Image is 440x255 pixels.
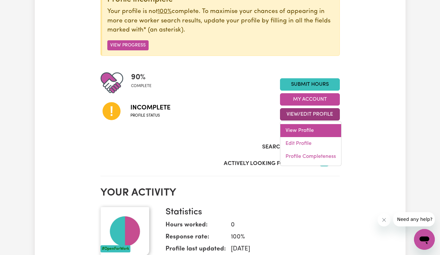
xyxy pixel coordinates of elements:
button: My Account [280,93,340,106]
span: complete [131,83,152,89]
dd: 100 % [226,233,335,242]
iframe: 来自公司的消息 [393,212,435,226]
span: Profile status [130,113,170,119]
span: 90 % [131,71,152,83]
a: Profile Completeness [280,150,341,163]
div: Profile completeness: 90% [131,71,157,94]
div: View/Edit Profile [280,121,341,166]
p: Your profile is not complete. To maximise your chances of appearing in more care worker search re... [107,7,334,35]
h2: Your activity [100,187,340,199]
span: an asterisk [143,27,183,33]
button: View/Edit Profile [280,108,340,121]
span: Incomplete [130,103,170,113]
iframe: 关闭消息 [378,213,391,226]
button: View Progress [107,40,149,50]
h3: Statistics [166,207,335,218]
a: Edit Profile [280,137,341,150]
iframe: 启动消息传送窗口的按钮 [414,229,435,250]
label: Search Visibility [262,143,311,151]
a: Submit Hours [280,78,340,91]
div: #OpenForWork [100,245,130,252]
label: Actively Looking for Clients [224,159,311,168]
dd: 0 [226,221,335,230]
span: ON [332,161,340,166]
a: View Profile [280,124,341,137]
dd: [DATE] [226,245,335,254]
dt: Response rate: [166,233,226,245]
u: 100% [158,8,172,15]
dt: Hours worked: [166,221,226,233]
